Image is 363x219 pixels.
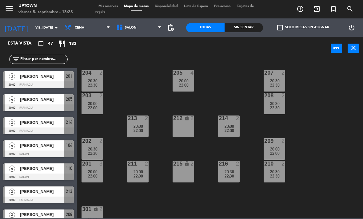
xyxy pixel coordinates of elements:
span: 20:30 [270,78,280,83]
span: RESERVAR MESA [292,4,309,14]
span: 20:00 [134,124,143,129]
span: 22:30 [270,105,280,110]
span: 22:00 [88,174,98,178]
span: 20:30 [88,147,98,151]
span: 22:00 [88,105,98,110]
div: 2 [190,161,194,166]
i: arrow_drop_down [53,24,60,31]
span: 4 [9,166,15,172]
div: 214 [219,115,219,121]
span: 2 [9,119,15,126]
span: Mis reservas [95,5,121,8]
span: 4 [9,96,15,103]
span: Pre-acceso [211,5,234,8]
div: Esta vista [3,40,44,47]
span: 20:30 [270,101,280,106]
span: 22:30 [270,83,280,88]
span: [PERSON_NAME] [20,73,64,80]
span: 47 [48,40,53,47]
span: 4 [9,143,15,149]
input: Filtrar por nombre... [20,56,67,63]
span: 22:00 [270,151,280,156]
i: power_settings_new [348,24,355,31]
i: restaurant [58,40,66,47]
span: BUSCAR [342,4,358,14]
div: 2 [145,115,149,121]
div: Todas [186,23,225,32]
button: power_input [331,44,342,53]
div: 216 [219,161,219,166]
span: [PERSON_NAME] [20,188,64,195]
span: SALON [125,26,137,30]
span: 22:30 [225,174,234,178]
i: add_circle_outline [297,5,304,13]
span: 20:00 [225,124,234,129]
span: 209 [66,211,72,218]
span: 22:00 [225,128,234,133]
div: 2 [99,70,103,76]
span: 22:00 [179,83,189,88]
span: 22:00 [134,128,143,133]
div: 3 [99,161,103,166]
span: 2 [9,189,15,195]
div: 2 [99,138,103,144]
span: 20:30 [88,78,98,83]
i: close [350,44,357,52]
span: 22:30 [270,174,280,178]
i: menu [5,4,14,13]
span: Cena [75,26,84,30]
span: 22:30 [88,151,98,156]
i: lock [184,161,189,166]
span: 20:30 [225,169,234,174]
span: WALK IN [309,4,325,14]
div: 2 [281,161,285,166]
div: 4 [190,70,194,76]
span: 20:00 [134,169,143,174]
i: search [346,5,354,13]
span: [PERSON_NAME] [20,119,64,126]
span: Lista de Espera [181,5,211,8]
div: 2 [145,161,149,166]
span: 110 [66,165,72,172]
span: 214 [66,119,72,126]
i: filter_list [12,56,20,63]
div: 2 [99,206,103,212]
i: crop_square [37,40,45,47]
span: 205 [66,96,72,103]
span: 20:00 [88,101,98,106]
span: 20:30 [270,169,280,174]
span: 20:00 [88,169,98,174]
span: Mapa de mesas [121,5,152,8]
span: [PERSON_NAME] [20,211,64,218]
button: menu [5,4,14,15]
div: 2 [281,93,285,98]
div: Uptown [18,3,73,9]
button: close [348,44,359,53]
div: 2 [281,70,285,76]
span: check_box_outline_blank [277,25,283,30]
span: Disponibilidad [152,5,181,8]
div: 2 [236,161,240,166]
span: pending_actions [167,24,174,31]
span: 201 [66,72,72,80]
div: Sin sentar [225,23,263,32]
i: power_input [333,44,340,52]
i: lock [93,206,98,212]
span: [PERSON_NAME] [20,142,64,149]
div: 2 [99,93,103,98]
span: 22:30 [88,83,98,88]
span: 213 [66,188,72,195]
span: 2 [9,212,15,218]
